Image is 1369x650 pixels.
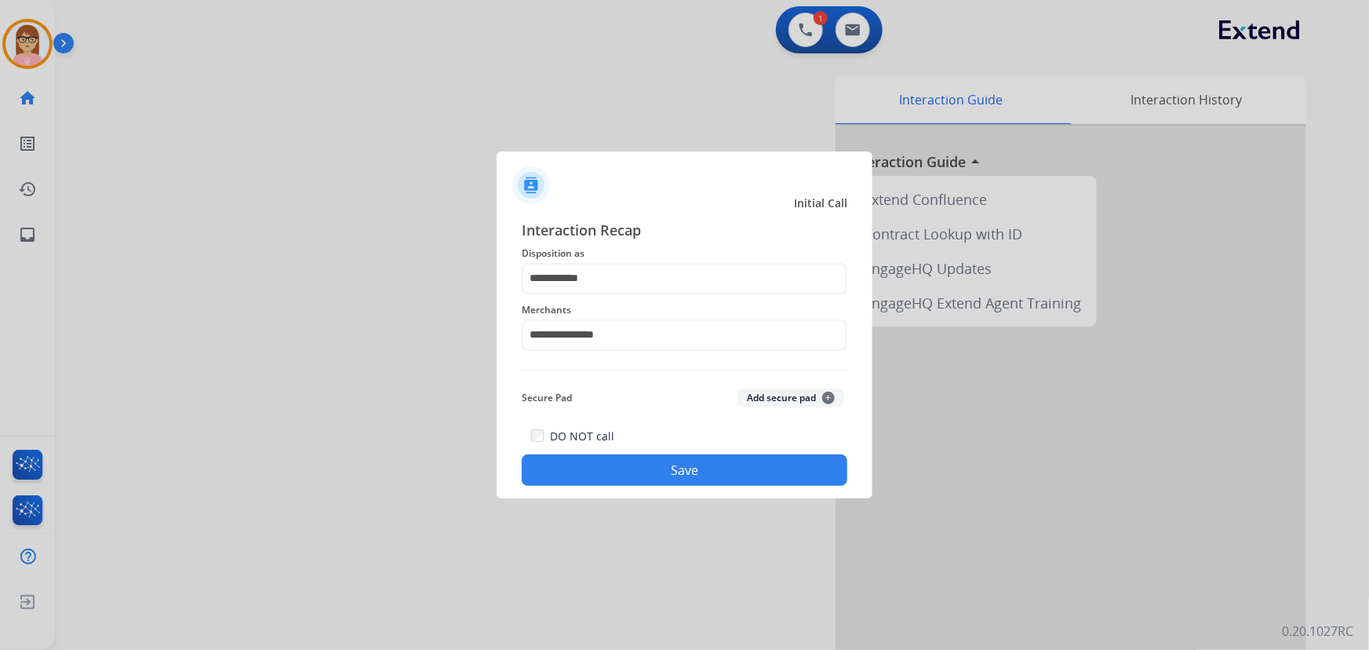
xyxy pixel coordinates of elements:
[794,195,847,211] span: Initial Call
[522,301,847,320] span: Merchants
[737,389,844,407] button: Add secure pad+
[522,389,572,407] span: Secure Pad
[522,219,847,244] span: Interaction Recap
[522,455,847,486] button: Save
[1282,622,1353,641] p: 0.20.1027RC
[550,429,614,444] label: DO NOT call
[822,392,835,404] span: +
[522,244,847,263] span: Disposition as
[512,166,550,204] img: contactIcon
